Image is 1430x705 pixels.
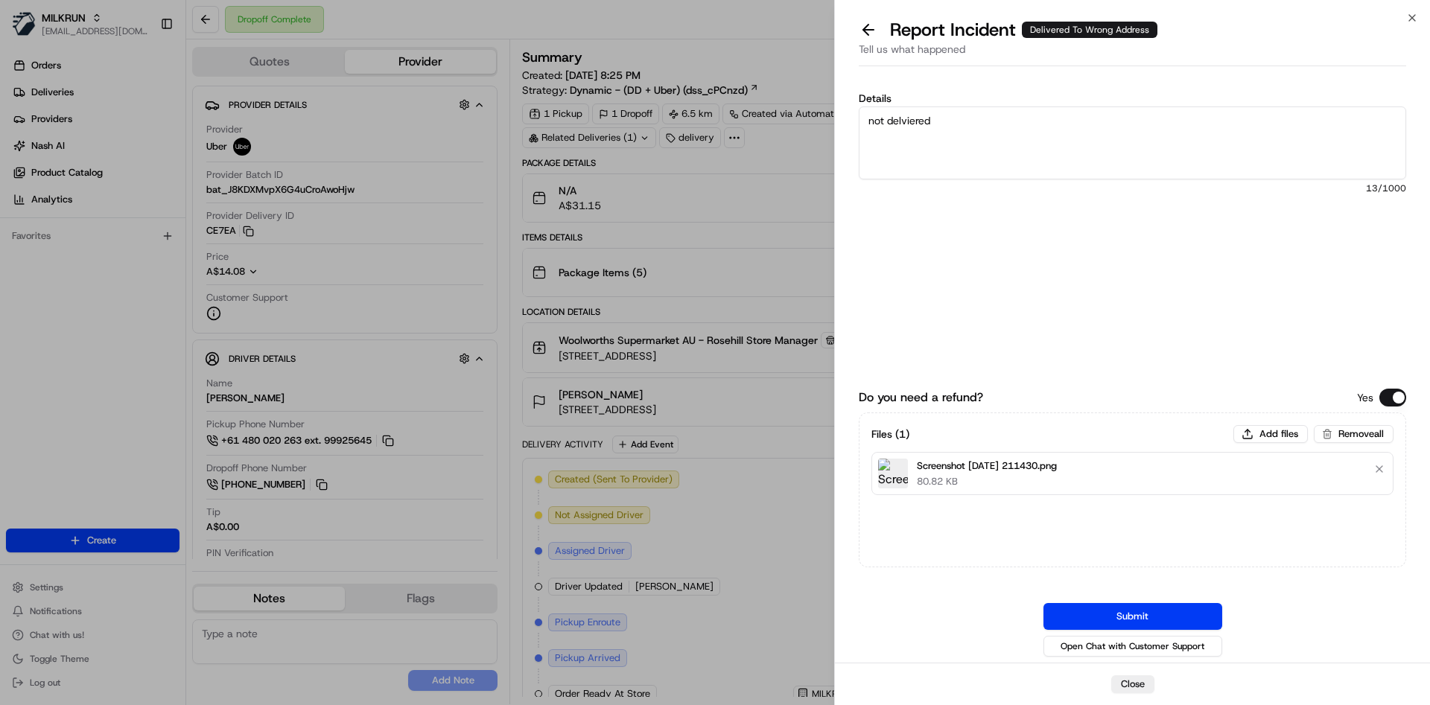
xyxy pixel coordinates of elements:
[890,18,1157,42] p: Report Incident
[859,106,1406,179] textarea: not delviered
[1111,675,1154,693] button: Close
[1043,636,1222,657] button: Open Chat with Customer Support
[859,42,1406,66] div: Tell us what happened
[1369,459,1390,479] button: Remove file
[1022,22,1157,38] div: Delivered To Wrong Address
[1043,603,1222,630] button: Submit
[1357,390,1373,405] p: Yes
[871,427,909,441] h3: Files ( 1 )
[878,459,908,488] img: Screenshot 2025-08-18 211430.png
[917,475,1057,488] p: 80.82 KB
[859,389,983,406] label: Do you need a refund?
[917,459,1057,473] p: Screenshot [DATE] 211430.png
[859,182,1406,194] span: 13 /1000
[1314,425,1394,443] button: Removeall
[1233,425,1308,443] button: Add files
[859,93,1406,103] label: Details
